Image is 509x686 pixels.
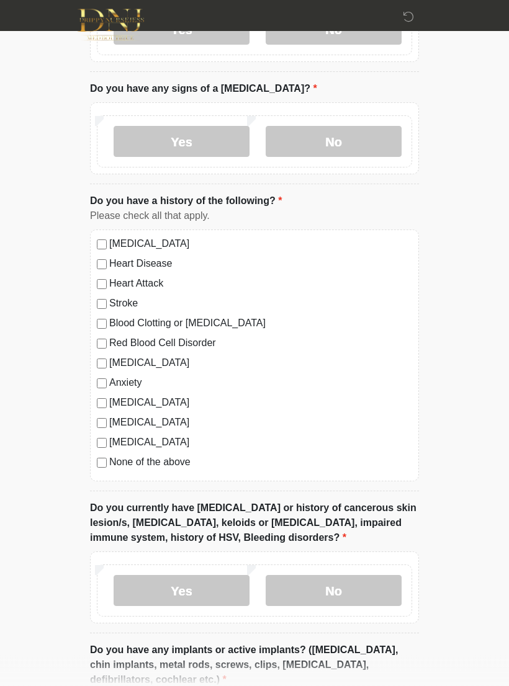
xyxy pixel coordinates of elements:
label: Yes [114,127,250,158]
label: [MEDICAL_DATA] [109,356,412,371]
label: Do you have a history of the following? [90,194,282,209]
input: Heart Attack [97,280,107,290]
input: [MEDICAL_DATA] [97,240,107,250]
input: Anxiety [97,379,107,389]
label: Do you currently have [MEDICAL_DATA] or history of cancerous skin lesion/s, [MEDICAL_DATA], keloi... [90,501,419,546]
label: [MEDICAL_DATA] [109,237,412,252]
img: DNJ Med Boutique Logo [78,9,144,41]
label: Stroke [109,296,412,311]
label: Do you have any signs of a [MEDICAL_DATA]? [90,82,317,97]
label: None of the above [109,455,412,470]
label: Blood Clotting or [MEDICAL_DATA] [109,316,412,331]
input: [MEDICAL_DATA] [97,439,107,448]
label: Heart Disease [109,257,412,272]
input: Stroke [97,300,107,310]
label: No [266,576,402,607]
input: Red Blood Cell Disorder [97,339,107,349]
div: Please check all that apply. [90,209,419,224]
label: [MEDICAL_DATA] [109,396,412,411]
label: [MEDICAL_DATA] [109,416,412,430]
input: Blood Clotting or [MEDICAL_DATA] [97,319,107,329]
label: [MEDICAL_DATA] [109,435,412,450]
label: Anxiety [109,376,412,391]
label: Red Blood Cell Disorder [109,336,412,351]
input: [MEDICAL_DATA] [97,399,107,409]
label: Heart Attack [109,277,412,292]
label: No [266,127,402,158]
input: None of the above [97,458,107,468]
input: Heart Disease [97,260,107,270]
input: [MEDICAL_DATA] [97,419,107,429]
input: [MEDICAL_DATA] [97,359,107,369]
label: Yes [114,576,250,607]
